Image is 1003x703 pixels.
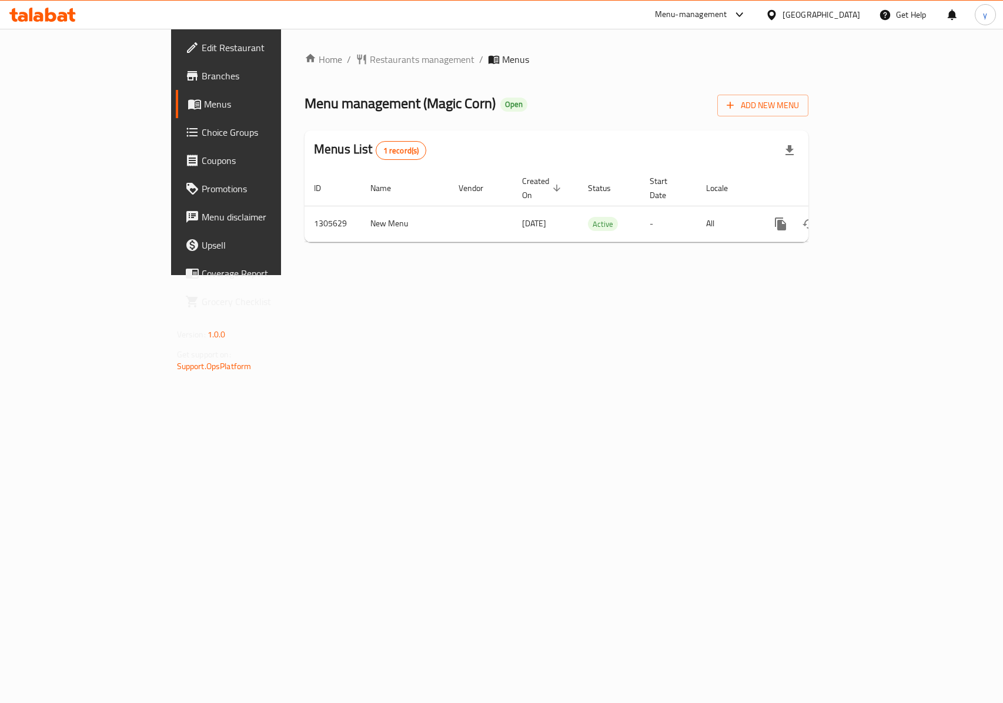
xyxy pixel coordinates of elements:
div: Active [588,217,618,231]
td: New Menu [361,206,449,242]
a: Restaurants management [356,52,474,66]
span: Get support on: [177,347,231,362]
a: Grocery Checklist [176,287,339,316]
span: Grocery Checklist [202,294,329,309]
span: y [983,8,987,21]
a: Edit Restaurant [176,34,339,62]
nav: breadcrumb [305,52,808,66]
button: more [767,210,795,238]
span: Branches [202,69,329,83]
a: Coupons [176,146,339,175]
span: Status [588,181,626,195]
span: Promotions [202,182,329,196]
div: Total records count [376,141,427,160]
span: 1.0.0 [208,327,226,342]
span: Locale [706,181,743,195]
span: Menu management ( Magic Corn ) [305,90,496,116]
div: Open [500,98,527,112]
span: Version: [177,327,206,342]
div: [GEOGRAPHIC_DATA] [783,8,860,21]
a: Coverage Report [176,259,339,287]
span: [DATE] [522,216,546,231]
span: Menus [502,52,529,66]
div: Export file [775,136,804,165]
li: / [347,52,351,66]
span: Coupons [202,153,329,168]
table: enhanced table [305,170,889,242]
th: Actions [757,170,889,206]
span: Menus [204,97,329,111]
span: ID [314,181,336,195]
a: Upsell [176,231,339,259]
span: Upsell [202,238,329,252]
span: Choice Groups [202,125,329,139]
h2: Menus List [314,140,426,160]
span: Coverage Report [202,266,329,280]
a: Support.OpsPlatform [177,359,252,374]
a: Promotions [176,175,339,203]
span: Add New Menu [727,98,799,113]
div: Menu-management [655,8,727,22]
li: / [479,52,483,66]
button: Change Status [795,210,823,238]
td: - [640,206,697,242]
span: Created On [522,174,564,202]
button: Add New Menu [717,95,808,116]
span: Name [370,181,406,195]
span: Active [588,217,618,231]
a: Menu disclaimer [176,203,339,231]
span: 1 record(s) [376,145,426,156]
span: Restaurants management [370,52,474,66]
td: All [697,206,757,242]
span: Edit Restaurant [202,41,329,55]
span: Start Date [650,174,683,202]
a: Choice Groups [176,118,339,146]
a: Branches [176,62,339,90]
span: Menu disclaimer [202,210,329,224]
span: Open [500,99,527,109]
a: Menus [176,90,339,118]
span: Vendor [459,181,499,195]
